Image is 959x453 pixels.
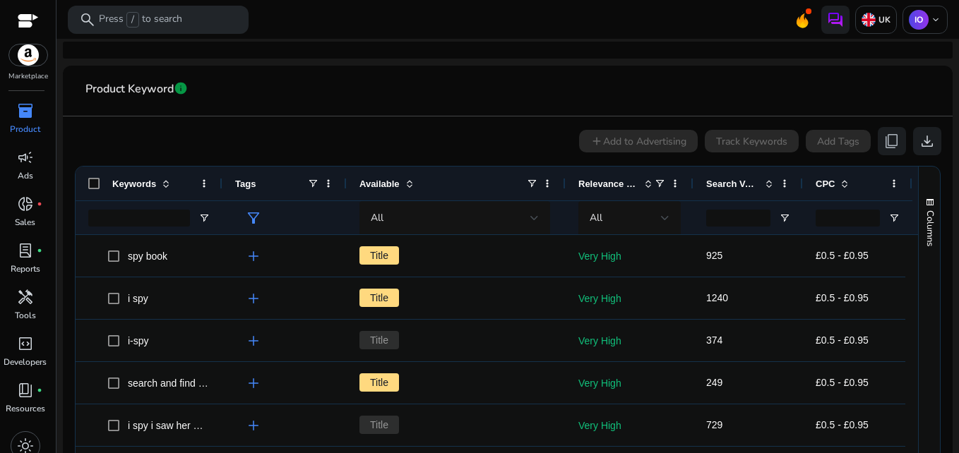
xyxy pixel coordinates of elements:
[578,284,681,313] p: Very High
[359,179,400,189] span: Available
[706,377,722,388] span: 249
[706,250,722,261] span: 925
[245,332,262,349] span: add
[590,211,602,224] span: All
[37,201,42,207] span: fiber_manual_record
[8,71,48,82] p: Marketplace
[128,250,167,262] span: spy book
[924,210,936,246] span: Columns
[706,334,722,346] span: 374
[17,289,34,306] span: handyman
[126,12,139,28] span: /
[359,289,399,307] span: Title
[9,44,47,66] img: amazon.svg
[909,10,929,30] p: IO
[198,212,210,224] button: Open Filter Menu
[578,411,681,440] p: Very High
[79,11,96,28] span: search
[128,335,149,346] span: i-spy
[816,292,869,303] span: £0.5 - £0.95
[6,402,45,415] p: Resources
[706,292,728,303] span: 1240
[112,179,156,189] span: Keywords
[17,149,34,166] span: campaign
[888,212,900,224] button: Open Filter Menu
[37,248,42,253] span: fiber_manual_record
[578,327,681,356] p: Very High
[245,248,262,265] span: add
[706,419,722,430] span: 729
[816,419,869,430] span: £0.5 - £0.95
[245,210,262,226] span: filter_alt
[17,102,34,119] span: inventory_2
[779,212,790,224] button: Open Filter Menu
[862,13,876,27] img: uk.svg
[17,195,34,212] span: donut_small
[245,417,262,434] span: add
[816,377,869,388] span: £0.5 - £0.95
[359,373,399,392] span: Title
[17,382,34,399] span: book_4
[245,290,262,307] span: add
[15,216,35,229] p: Sales
[359,416,399,434] span: Title
[816,179,835,189] span: CPC
[578,179,638,189] span: Relevance Score
[816,334,869,346] span: £0.5 - £0.95
[245,375,262,392] span: add
[706,210,770,226] input: Search Volume Filter Input
[706,179,759,189] span: Search Volume
[128,293,148,304] span: i spy
[816,210,880,226] input: CPC Filter Input
[128,377,220,389] span: search and find book
[17,242,34,259] span: lab_profile
[37,387,42,393] span: fiber_manual_record
[15,309,36,322] p: Tools
[128,420,239,431] span: i spy i saw her die book 2
[578,242,681,271] p: Very High
[174,81,188,95] span: info
[10,123,40,135] p: Product
[816,250,869,261] span: £0.5 - £0.95
[11,262,40,275] p: Reports
[359,246,399,265] span: Title
[85,77,174,102] span: Product Keyword
[930,14,941,25] span: keyboard_arrow_down
[876,14,890,25] p: UK
[919,133,936,150] span: download
[578,369,681,398] p: Very High
[913,127,941,155] button: download
[88,210,190,226] input: Keywords Filter Input
[4,356,47,368] p: Developers
[99,12,182,28] p: Press to search
[359,331,399,349] span: Title
[371,211,383,224] span: All
[17,335,34,352] span: code_blocks
[235,179,256,189] span: Tags
[18,169,33,182] p: Ads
